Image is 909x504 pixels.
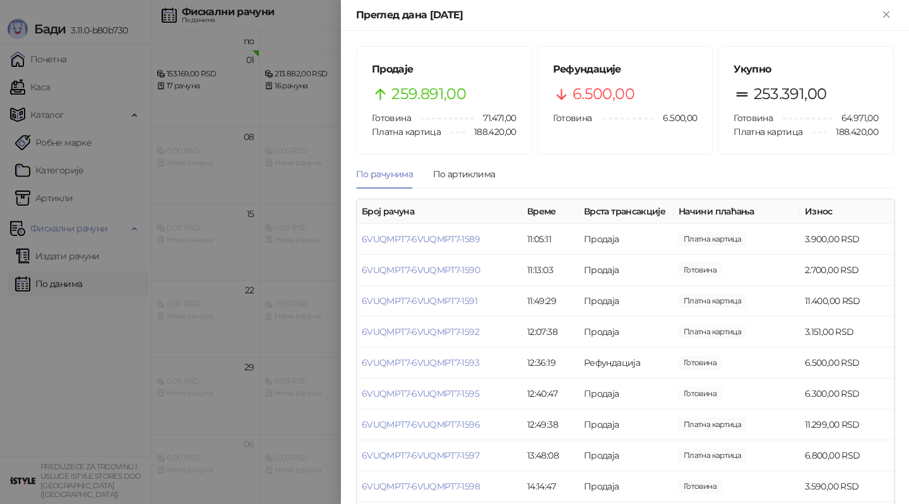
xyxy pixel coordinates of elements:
[754,82,827,106] span: 253.391,00
[522,409,579,440] td: 12:49:38
[679,387,722,401] span: 6.300,00
[362,481,480,492] a: 6VUQMPT7-6VUQMPT7-1598
[679,418,746,431] span: 11.299,00
[553,112,592,124] span: Готовина
[734,126,802,138] span: Платна картица
[579,348,674,378] td: Рефундација
[522,348,579,378] td: 12:36:19
[372,112,411,124] span: Готовина
[362,388,479,399] a: 6VUQMPT7-6VUQMPT7-1595
[833,111,878,125] span: 64.971,00
[879,8,894,23] button: Close
[522,471,579,502] td: 14:14:47
[362,326,479,337] a: 6VUQMPT7-6VUQMPT7-1592
[356,8,879,23] div: Преглед дана [DATE]
[679,325,746,339] span: 3.151,00
[679,479,722,493] span: 3.590,00
[522,286,579,317] td: 11:49:29
[679,448,746,462] span: 6.800,00
[522,255,579,286] td: 11:13:03
[522,224,579,255] td: 11:05:11
[800,255,894,286] td: 2.700,00 RSD
[654,111,697,125] span: 6.500,00
[391,82,466,106] span: 259.891,00
[362,295,477,307] a: 6VUQMPT7-6VUQMPT7-1591
[362,264,480,276] a: 6VUQMPT7-6VUQMPT7-1590
[579,286,674,317] td: Продаја
[800,348,894,378] td: 6.500,00 RSD
[362,419,480,430] a: 6VUQMPT7-6VUQMPT7-1596
[579,409,674,440] td: Продаја
[800,199,894,224] th: Износ
[579,471,674,502] td: Продаја
[362,450,479,461] a: 6VUQMPT7-6VUQMPT7-1597
[800,286,894,317] td: 11.400,00 RSD
[372,62,516,77] h5: Продаје
[827,125,878,139] span: 188.420,00
[734,112,773,124] span: Готовина
[679,232,746,246] span: 3.900,00
[800,224,894,255] td: 3.900,00 RSD
[356,167,413,181] div: По рачунима
[522,440,579,471] td: 13:48:08
[357,199,522,224] th: Број рачуна
[679,263,722,277] span: 2.700,00
[522,199,579,224] th: Време
[362,357,479,368] a: 6VUQMPT7-6VUQMPT7-1593
[679,356,722,370] span: 6.500,00
[433,167,495,181] div: По артиклима
[372,126,441,138] span: Платна картица
[522,317,579,348] td: 12:07:38
[553,62,698,77] h5: Рефундације
[579,224,674,255] td: Продаја
[800,317,894,348] td: 3.151,00 RSD
[362,233,480,245] a: 6VUQMPT7-6VUQMPT7-1589
[573,82,634,106] span: 6.500,00
[679,294,746,308] span: 11.400,00
[579,378,674,409] td: Продаја
[465,125,516,139] span: 188.420,00
[800,378,894,409] td: 6.300,00 RSD
[674,199,800,224] th: Начини плаћања
[800,409,894,440] td: 11.299,00 RSD
[522,378,579,409] td: 12:40:47
[800,440,894,471] td: 6.800,00 RSD
[579,440,674,471] td: Продаја
[579,199,674,224] th: Врста трансакције
[579,317,674,348] td: Продаја
[734,62,878,77] h5: Укупно
[474,111,516,125] span: 71.471,00
[579,255,674,286] td: Продаја
[800,471,894,502] td: 3.590,00 RSD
